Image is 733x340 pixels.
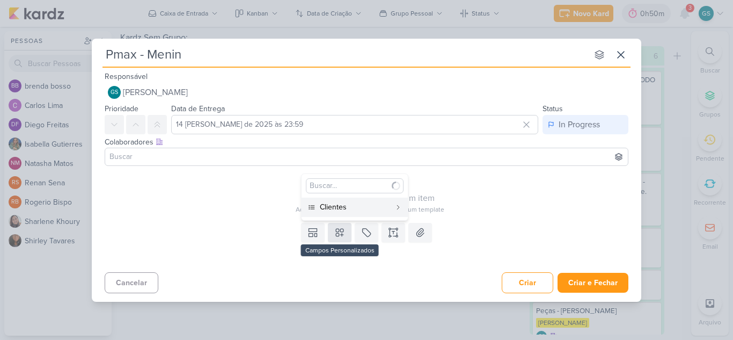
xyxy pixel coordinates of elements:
div: Esse kard não possui nenhum item [105,192,635,205]
div: Guilherme Santos [108,86,121,99]
input: Buscar [107,150,626,163]
button: In Progress [543,115,628,134]
div: Colaboradores [105,136,628,148]
span: [PERSON_NAME] [123,86,188,99]
div: In Progress [559,118,600,131]
button: Cancelar [105,272,158,293]
input: Select a date [171,115,538,134]
p: GS [111,90,118,96]
label: Responsável [105,72,148,81]
label: Status [543,104,563,113]
div: Campos Personalizados [301,244,379,256]
input: Kard Sem Título [102,45,588,64]
button: Clientes [302,198,408,217]
label: Data de Entrega [171,104,225,113]
input: Buscar... [306,178,404,193]
button: Criar [502,272,553,293]
label: Prioridade [105,104,138,113]
div: Clientes [320,201,391,213]
div: Adicione um item abaixo ou selecione um template [105,205,635,214]
button: Criar e Fechar [558,273,628,293]
button: GS [PERSON_NAME] [105,83,628,102]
